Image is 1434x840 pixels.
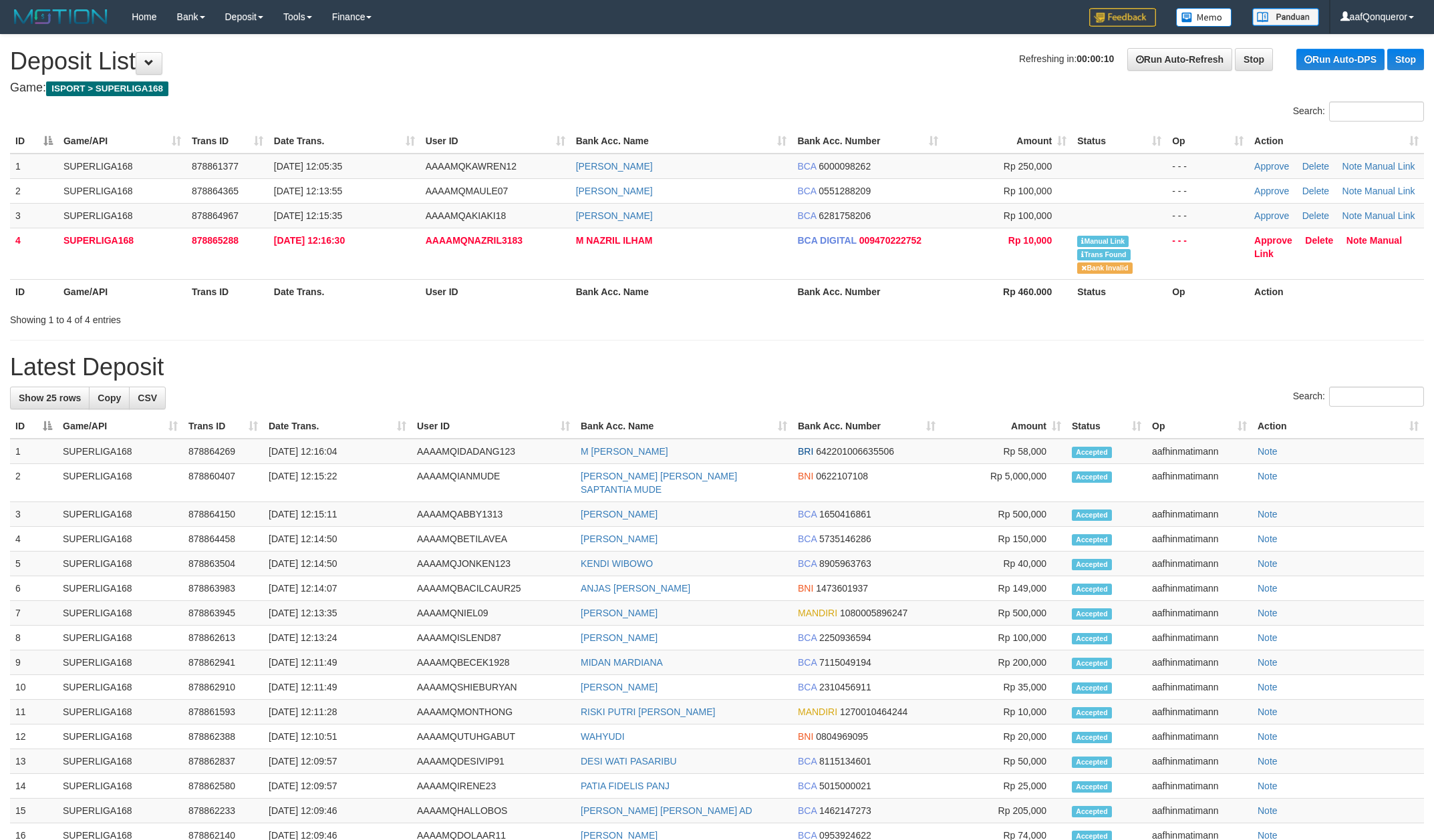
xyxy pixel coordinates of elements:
a: [PERSON_NAME] [PERSON_NAME] AD [581,805,752,816]
span: Accepted [1072,658,1112,669]
a: M [PERSON_NAME] [581,446,668,457]
td: aafhinmatimann [1147,601,1252,626]
td: AAAAMQUTUHGABUT [412,724,575,749]
span: BCA [798,509,817,519]
td: 13 [10,749,57,774]
th: ID: activate to sort column descending [10,414,57,439]
a: Note [1258,446,1278,457]
span: AAAAMQKAWREN12 [426,161,517,172]
a: MIDAN MARDIANA [581,657,663,668]
span: BCA [798,682,817,692]
span: Copy 6000098262 to clipboard [819,161,871,172]
span: Copy [98,393,121,403]
a: Approve [1254,161,1289,172]
td: 12 [10,724,57,749]
td: [DATE] 12:09:57 [263,749,412,774]
td: 15 [10,799,57,823]
td: 878862580 [183,774,263,799]
h1: Deposit List [10,48,1424,75]
td: 3 [10,203,58,228]
td: 878862388 [183,724,263,749]
a: Note [1258,534,1278,544]
a: DESI WATI PASARIBU [581,756,677,767]
th: Status: activate to sort column ascending [1066,414,1147,439]
a: Note [1346,235,1367,246]
a: [PERSON_NAME] [581,682,658,692]
a: Note [1258,632,1278,643]
span: Refreshing in: [1019,53,1114,64]
td: AAAAMQIRENE23 [412,774,575,799]
td: AAAAMQDESIVIP91 [412,749,575,774]
span: BCA [798,756,817,767]
strong: 00:00:10 [1077,53,1114,64]
a: [PERSON_NAME] [581,632,658,643]
td: AAAAMQSHIEBURYAN [412,675,575,700]
span: BCA DIGITAL [797,235,856,246]
td: 10 [10,675,57,700]
td: Rp 25,000 [941,774,1066,799]
td: AAAAMQMONTHONG [412,700,575,724]
span: Accepted [1072,471,1112,483]
a: Approve [1254,210,1289,221]
th: User ID [420,279,571,304]
img: Feedback.jpg [1089,8,1156,27]
td: 5 [10,552,57,576]
td: SUPERLIGA168 [57,724,183,749]
td: aafhinmatimann [1147,724,1252,749]
span: Copy 1473601937 to clipboard [816,583,868,594]
span: Copy 2250936594 to clipboard [819,632,871,643]
td: 9 [10,650,57,675]
td: 878860407 [183,464,263,502]
td: 8 [10,626,57,650]
span: Accepted [1072,447,1112,458]
td: [DATE] 12:11:28 [263,700,412,724]
a: ANJAS [PERSON_NAME] [581,583,690,594]
a: [PERSON_NAME] [PERSON_NAME] SAPTANTIA MUDE [581,471,737,495]
td: Rp 205,000 [941,799,1066,823]
td: aafhinmatimann [1147,464,1252,502]
td: [DATE] 12:13:24 [263,626,412,650]
a: Stop [1387,49,1424,70]
td: AAAAMQIANMUDE [412,464,575,502]
span: Copy 7115049194 to clipboard [819,657,871,668]
span: Bank is not match [1077,262,1132,274]
td: - - - [1167,154,1249,179]
a: Note [1258,805,1278,816]
span: Accepted [1072,732,1112,743]
span: Copy 8905963763 to clipboard [819,558,871,569]
span: Accepted [1072,707,1112,718]
span: Accepted [1072,608,1112,620]
td: SUPERLIGA168 [58,203,186,228]
td: SUPERLIGA168 [57,650,183,675]
td: SUPERLIGA168 [57,675,183,700]
span: CSV [138,393,157,403]
td: 878862910 [183,675,263,700]
td: 6 [10,576,57,601]
td: [DATE] 12:09:46 [263,799,412,823]
th: Action [1249,279,1424,304]
td: 4 [10,228,58,279]
span: [DATE] 12:13:55 [274,186,342,196]
label: Search: [1293,387,1424,407]
span: BRI [798,446,813,457]
td: 878864150 [183,502,263,527]
a: Note [1258,583,1278,594]
a: Delete [1305,235,1333,246]
a: Note [1258,558,1278,569]
td: AAAAMQJONKEN123 [412,552,575,576]
td: SUPERLIGA168 [57,576,183,601]
td: SUPERLIGA168 [57,439,183,464]
td: [DATE] 12:10:51 [263,724,412,749]
a: Manual Link [1365,210,1415,221]
a: Approve [1254,235,1292,246]
span: Copy 6281758206 to clipboard [819,210,871,221]
td: - - - [1167,203,1249,228]
a: Run Auto-DPS [1296,49,1385,70]
td: 4 [10,527,57,552]
th: Date Trans.: activate to sort column ascending [263,414,412,439]
th: Rp 460.000 [944,279,1072,304]
td: [DATE] 12:14:07 [263,576,412,601]
td: 878863504 [183,552,263,576]
td: 7 [10,601,57,626]
a: Note [1342,186,1363,196]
